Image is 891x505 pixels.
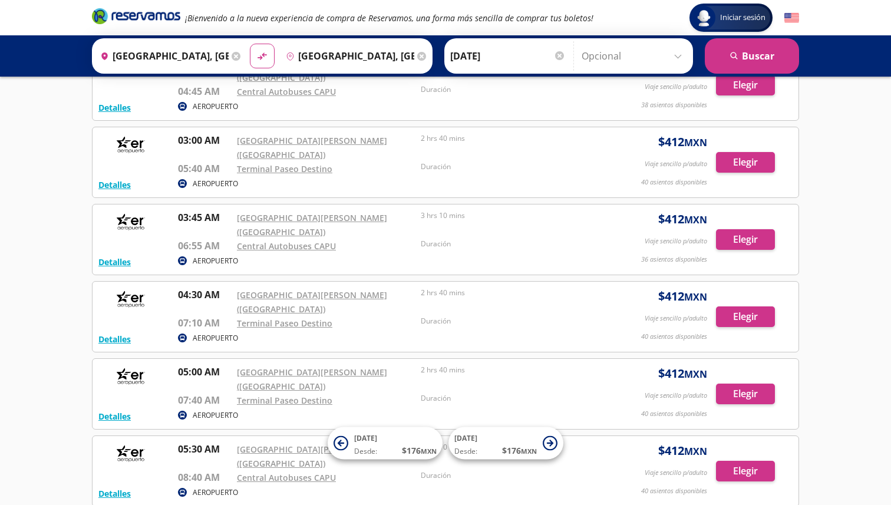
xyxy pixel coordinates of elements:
[237,86,336,97] a: Central Autobuses CAPU
[641,409,707,419] p: 40 asientos disponibles
[98,410,131,423] button: Detalles
[98,333,131,345] button: Detalles
[684,291,707,303] small: MXN
[716,384,775,404] button: Elegir
[237,163,332,174] a: Terminal Paseo Destino
[354,433,377,443] span: [DATE]
[354,446,377,457] span: Desde:
[92,7,180,28] a: Brand Logo
[98,210,163,234] img: RESERVAMOS
[178,393,231,407] p: 07:40 AM
[421,239,599,249] p: Duración
[421,210,599,221] p: 3 hrs 10 mins
[658,365,707,382] span: $ 412
[705,38,799,74] button: Buscar
[641,332,707,342] p: 40 asientos disponibles
[716,461,775,481] button: Elegir
[421,84,599,95] p: Duración
[454,433,477,443] span: [DATE]
[328,427,443,460] button: [DATE]Desde:$176MXN
[178,316,231,330] p: 07:10 AM
[178,210,231,225] p: 03:45 AM
[98,442,163,466] img: RESERVAMOS
[716,152,775,173] button: Elegir
[641,100,707,110] p: 38 asientos disponibles
[421,161,599,172] p: Duración
[237,472,336,483] a: Central Autobuses CAPU
[178,365,231,379] p: 05:00 AM
[98,101,131,114] button: Detalles
[193,256,238,266] p: AEROPUERTO
[92,7,180,25] i: Brand Logo
[178,470,231,484] p: 08:40 AM
[716,306,775,327] button: Elegir
[582,41,687,71] input: Opcional
[645,236,707,246] p: Viaje sencillo p/adulto
[641,486,707,496] p: 40 asientos disponibles
[98,179,131,191] button: Detalles
[641,177,707,187] p: 40 asientos disponibles
[95,41,229,71] input: Buscar Origen
[178,288,231,302] p: 04:30 AM
[684,136,707,149] small: MXN
[178,442,231,456] p: 05:30 AM
[178,239,231,253] p: 06:55 AM
[784,11,799,25] button: English
[98,288,163,311] img: RESERVAMOS
[658,442,707,460] span: $ 412
[448,427,563,460] button: [DATE]Desde:$176MXN
[454,446,477,457] span: Desde:
[645,468,707,478] p: Viaje sencillo p/adulto
[193,333,238,344] p: AEROPUERTO
[716,229,775,250] button: Elegir
[684,213,707,226] small: MXN
[237,212,387,237] a: [GEOGRAPHIC_DATA][PERSON_NAME] ([GEOGRAPHIC_DATA])
[658,210,707,228] span: $ 412
[237,289,387,315] a: [GEOGRAPHIC_DATA][PERSON_NAME] ([GEOGRAPHIC_DATA])
[421,288,599,298] p: 2 hrs 40 mins
[237,444,387,469] a: [GEOGRAPHIC_DATA][PERSON_NAME] ([GEOGRAPHIC_DATA])
[237,318,332,329] a: Terminal Paseo Destino
[178,84,231,98] p: 04:45 AM
[237,135,387,160] a: [GEOGRAPHIC_DATA][PERSON_NAME] ([GEOGRAPHIC_DATA])
[193,487,238,498] p: AEROPUERTO
[193,101,238,112] p: AEROPUERTO
[421,133,599,144] p: 2 hrs 40 mins
[645,391,707,401] p: Viaje sencillo p/adulto
[645,82,707,92] p: Viaje sencillo p/adulto
[193,179,238,189] p: AEROPUERTO
[421,393,599,404] p: Duración
[421,447,437,456] small: MXN
[281,41,414,71] input: Buscar Destino
[421,365,599,375] p: 2 hrs 40 mins
[237,395,332,406] a: Terminal Paseo Destino
[178,133,231,147] p: 03:00 AM
[521,447,537,456] small: MXN
[641,255,707,265] p: 36 asientos disponibles
[178,161,231,176] p: 05:40 AM
[684,368,707,381] small: MXN
[237,367,387,392] a: [GEOGRAPHIC_DATA][PERSON_NAME] ([GEOGRAPHIC_DATA])
[450,41,566,71] input: Elegir Fecha
[715,12,770,24] span: Iniciar sesión
[502,444,537,457] span: $ 176
[658,133,707,151] span: $ 412
[98,487,131,500] button: Detalles
[421,316,599,326] p: Duración
[658,288,707,305] span: $ 412
[645,159,707,169] p: Viaje sencillo p/adulto
[193,410,238,421] p: AEROPUERTO
[716,75,775,95] button: Elegir
[402,444,437,457] span: $ 176
[98,133,163,157] img: RESERVAMOS
[98,256,131,268] button: Detalles
[684,445,707,458] small: MXN
[185,12,593,24] em: ¡Bienvenido a la nueva experiencia de compra de Reservamos, una forma más sencilla de comprar tus...
[645,313,707,324] p: Viaje sencillo p/adulto
[237,240,336,252] a: Central Autobuses CAPU
[421,470,599,481] p: Duración
[98,365,163,388] img: RESERVAMOS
